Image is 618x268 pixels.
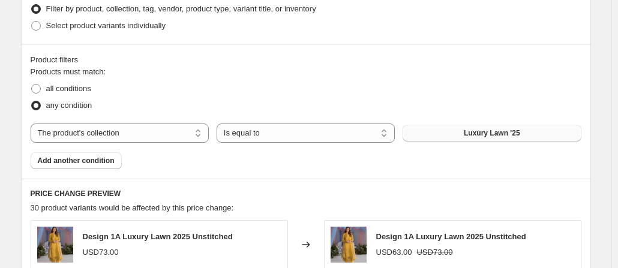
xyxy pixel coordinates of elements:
div: USD63.00 [376,246,412,258]
span: Filter by product, collection, tag, vendor, product type, variant title, or inventory [46,4,316,13]
button: Add another condition [31,152,122,169]
button: Luxury Lawn '25 [403,125,581,141]
span: Luxury Lawn '25 [464,128,520,138]
img: L25-1A-_4_80x.jpg [37,227,73,263]
span: all conditions [46,84,91,93]
div: Product filters [31,54,581,66]
span: Design 1A Luxury Lawn 2025 Unstitched [376,232,526,241]
span: Add another condition [38,156,115,165]
span: 30 product variants would be affected by this price change: [31,203,234,212]
h6: PRICE CHANGE PREVIEW [31,189,581,198]
span: Design 1A Luxury Lawn 2025 Unstitched [83,232,233,241]
span: Products must match: [31,67,106,76]
span: any condition [46,101,92,110]
div: USD73.00 [83,246,119,258]
strike: USD73.00 [416,246,452,258]
span: Select product variants individually [46,21,166,30]
img: L25-1A-_4_80x.jpg [331,227,367,263]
